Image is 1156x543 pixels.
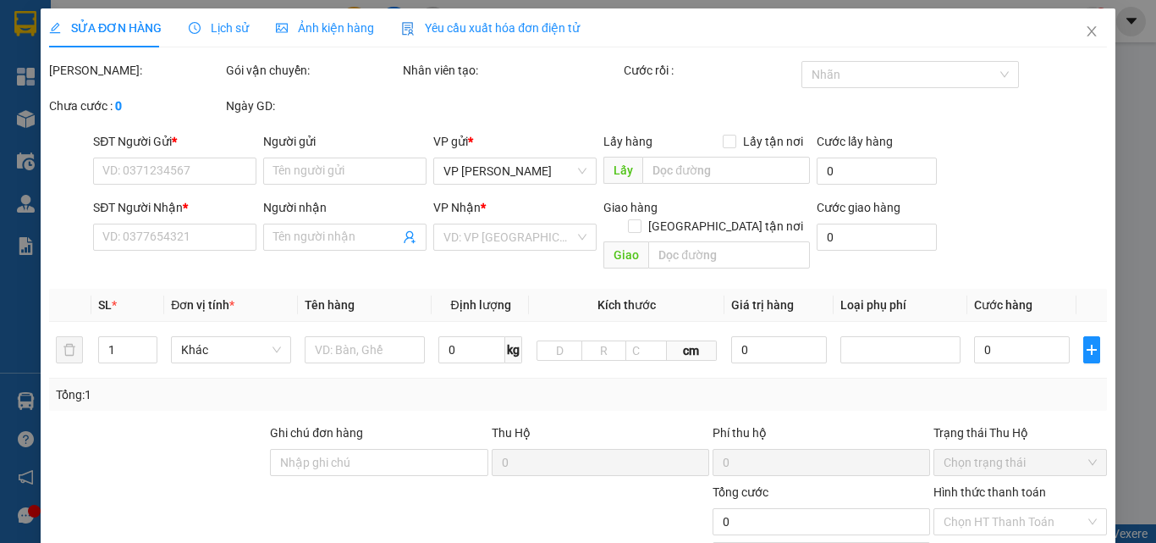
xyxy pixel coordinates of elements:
input: Dọc đường [642,157,809,184]
span: [GEOGRAPHIC_DATA] tận nơi [641,217,809,235]
label: Ghi chú đơn hàng [270,426,363,440]
button: delete [56,336,83,363]
span: Website [162,90,202,103]
span: Thu Hộ [491,426,530,440]
span: Giao [603,241,648,269]
div: Trạng thái Thu Hộ [933,424,1107,442]
input: VD: Bàn, Ghế [305,336,425,363]
button: Close [1068,8,1115,56]
span: picture [276,22,288,34]
label: Cước giao hàng [816,201,900,214]
div: Ngày GD: [226,97,399,115]
span: SỬA ĐƠN HÀNG [49,21,162,35]
span: SL [98,298,112,312]
span: Kích thước [597,298,656,312]
input: R [581,341,627,361]
input: D [537,341,582,361]
span: user-add [403,230,416,244]
input: Cước giao hàng [816,224,937,251]
label: Hình thức thanh toán [933,485,1046,499]
span: Tổng cước [713,485,768,499]
span: Chọn trạng thái [944,450,1097,475]
span: Giá trị hàng [730,298,793,312]
th: Loại phụ phí [834,289,967,322]
span: Lịch sử [189,21,249,35]
strong: : [DOMAIN_NAME] [162,87,312,103]
span: Ảnh kiện hàng [276,21,374,35]
input: C [625,341,666,361]
div: VP gửi [433,132,597,151]
div: Chưa cước : [49,97,223,115]
span: Lấy [603,157,642,184]
span: Lấy tận nơi [735,132,809,151]
div: Nhân viên tạo: [403,61,620,80]
span: Giao hàng [603,201,658,214]
strong: Hotline : 0889 23 23 23 [182,71,292,84]
span: edit [49,22,61,34]
span: VP Võ Chí Công [443,158,586,184]
div: SĐT Người Nhận [93,198,256,217]
strong: CÔNG TY TNHH VĨNH QUANG [122,29,352,47]
div: Người nhận [263,198,427,217]
div: Người gửi [263,132,427,151]
span: clock-circle [189,22,201,34]
span: Đơn vị tính [171,298,234,312]
span: cm [666,341,716,361]
img: logo [16,26,96,106]
label: Cước lấy hàng [816,135,892,148]
div: SĐT Người Gửi [93,132,256,151]
span: plus [1084,343,1099,357]
div: [PERSON_NAME]: [49,61,223,80]
input: Cước lấy hàng [816,158,937,185]
div: Gói vận chuyển: [226,61,399,80]
img: icon [401,22,415,36]
span: Khác [181,337,281,363]
span: Định lượng [450,298,510,312]
span: VP Nhận [433,201,481,214]
span: Cước hàng [974,298,1032,312]
span: Lấy hàng [603,135,652,148]
span: kg [505,336,522,363]
div: Tổng: 1 [56,385,448,404]
div: Cước rồi : [624,61,797,80]
input: Ghi chú đơn hàng [270,449,487,476]
input: Dọc đường [648,241,809,269]
strong: PHIẾU GỬI HÀNG [168,50,306,68]
div: Phí thu hộ [713,424,930,449]
span: close [1085,25,1098,38]
span: Tên hàng [305,298,355,312]
b: 0 [115,99,122,113]
button: plus [1083,336,1100,363]
span: Yêu cầu xuất hóa đơn điện tử [401,21,580,35]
